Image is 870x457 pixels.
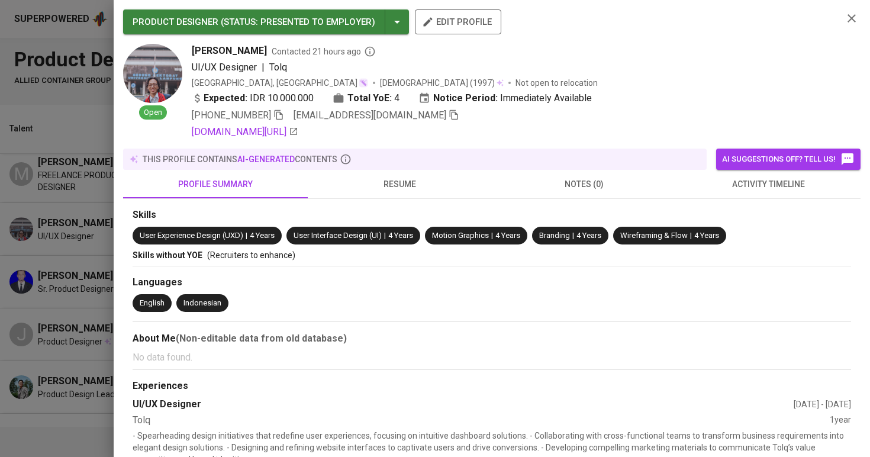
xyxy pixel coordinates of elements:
[424,14,492,30] span: edit profile
[130,177,301,192] span: profile summary
[237,155,295,164] span: AI-generated
[539,231,570,240] span: Branding
[123,9,409,34] button: PRODUCT DESIGNER (STATUS: Presented to Employer)
[690,230,692,242] span: |
[294,231,382,240] span: User Interface Design (UI)
[315,177,485,192] span: resume
[140,298,165,309] div: English
[433,91,498,105] b: Notice Period:
[192,44,267,58] span: [PERSON_NAME]
[262,60,265,75] span: |
[192,91,314,105] div: IDR 10.000.000
[133,17,218,27] span: PRODUCT DESIGNER
[133,398,794,411] div: UI/UX Designer
[347,91,392,105] b: Total YoE:
[418,91,592,105] div: Immediately Available
[364,46,376,57] svg: By Batam recruiter
[491,230,493,242] span: |
[192,125,298,139] a: [DOMAIN_NAME][URL]
[140,231,243,240] span: User Experience Design (UXD)
[250,231,275,240] span: 4 Years
[133,276,851,289] div: Languages
[499,177,669,192] span: notes (0)
[246,230,247,242] span: |
[204,91,247,105] b: Expected:
[380,77,470,89] span: [DEMOGRAPHIC_DATA]
[221,17,375,27] span: ( STATUS : Presented to Employer )
[620,231,688,240] span: Wireframing & Flow
[133,379,851,393] div: Experiences
[133,250,202,260] span: Skills without YOE
[133,332,851,346] div: About Me
[192,110,271,121] span: [PHONE_NUMBER]
[123,44,182,103] img: ef6b665392456d1b366b218020431f1d.jpg
[269,62,287,73] span: Tolq
[139,107,167,118] span: Open
[415,17,501,26] a: edit profile
[388,231,413,240] span: 4 Years
[830,414,851,427] div: 1 year
[722,152,855,166] span: AI suggestions off? Tell us!
[684,177,854,192] span: activity timeline
[380,77,504,89] div: (1997)
[192,62,257,73] span: UI/UX Designer
[394,91,399,105] span: 4
[576,231,601,240] span: 4 Years
[359,78,368,88] img: magic_wand.svg
[133,350,851,365] p: No data found.
[415,9,501,34] button: edit profile
[133,208,851,222] div: Skills
[294,110,446,121] span: [EMAIL_ADDRESS][DOMAIN_NAME]
[495,231,520,240] span: 4 Years
[192,77,368,89] div: [GEOGRAPHIC_DATA], [GEOGRAPHIC_DATA]
[694,231,719,240] span: 4 Years
[572,230,574,242] span: |
[176,333,347,344] b: (Non-editable data from old database)
[716,149,861,170] button: AI suggestions off? Tell us!
[432,231,489,240] span: Motion Graphics
[794,398,851,410] div: [DATE] - [DATE]
[384,230,386,242] span: |
[143,153,337,165] p: this profile contains contents
[207,250,295,260] span: (Recruiters to enhance)
[515,77,598,89] p: Not open to relocation
[133,414,830,427] div: Tolq
[272,46,376,57] span: Contacted 21 hours ago
[183,298,221,309] div: Indonesian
